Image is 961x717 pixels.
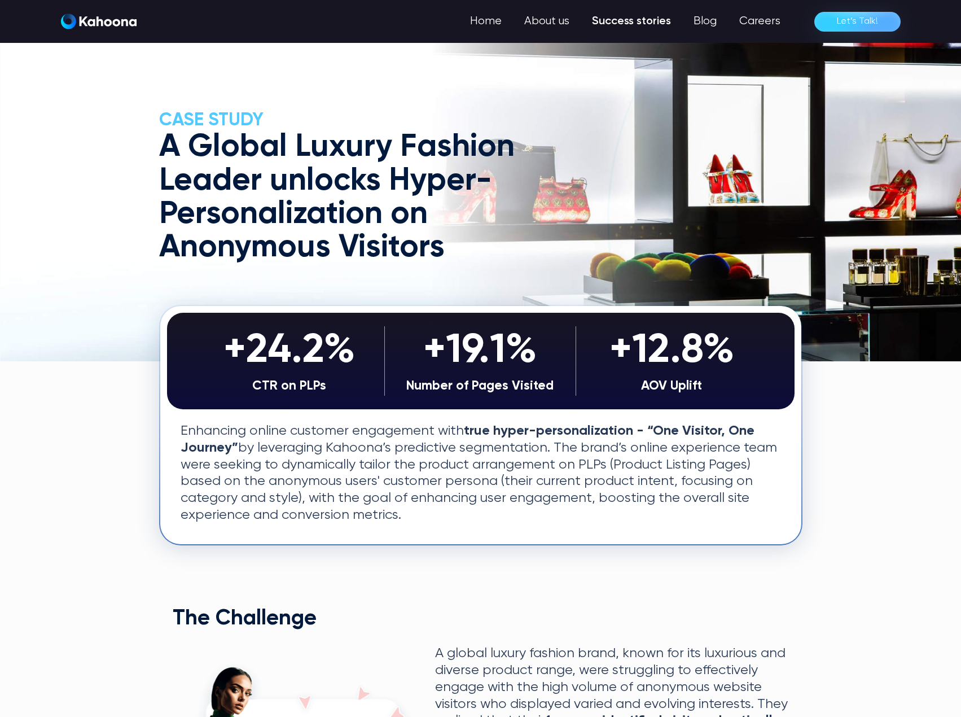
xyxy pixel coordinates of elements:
div: AOV Uplift [582,376,762,396]
a: home [61,14,137,30]
a: Home [459,10,513,33]
div: Number of Pages Visited [390,376,570,396]
div: Let’s Talk! [837,12,878,30]
div: +19.1% [390,326,570,376]
h2: The Challenge [173,606,789,632]
a: Let’s Talk! [814,12,901,32]
strong: true hyper-personalization - “One Visitor, One Journey” [181,424,754,454]
div: CTR on PLPs [200,376,379,396]
a: Blog [682,10,728,33]
p: Enhancing online customer engagement with by leveraging Kahoona’s predictive segmentation. The br... [181,423,781,524]
a: About us [513,10,581,33]
h2: CASE Study [159,110,556,131]
a: Careers [728,10,792,33]
div: +12.8% [582,326,762,376]
img: Kahoona logo white [61,14,137,29]
a: Success stories [581,10,682,33]
h1: A Global Luxury Fashion Leader unlocks Hyper-Personalization on Anonymous Visitors [159,131,556,265]
div: +24.2% [200,326,379,376]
